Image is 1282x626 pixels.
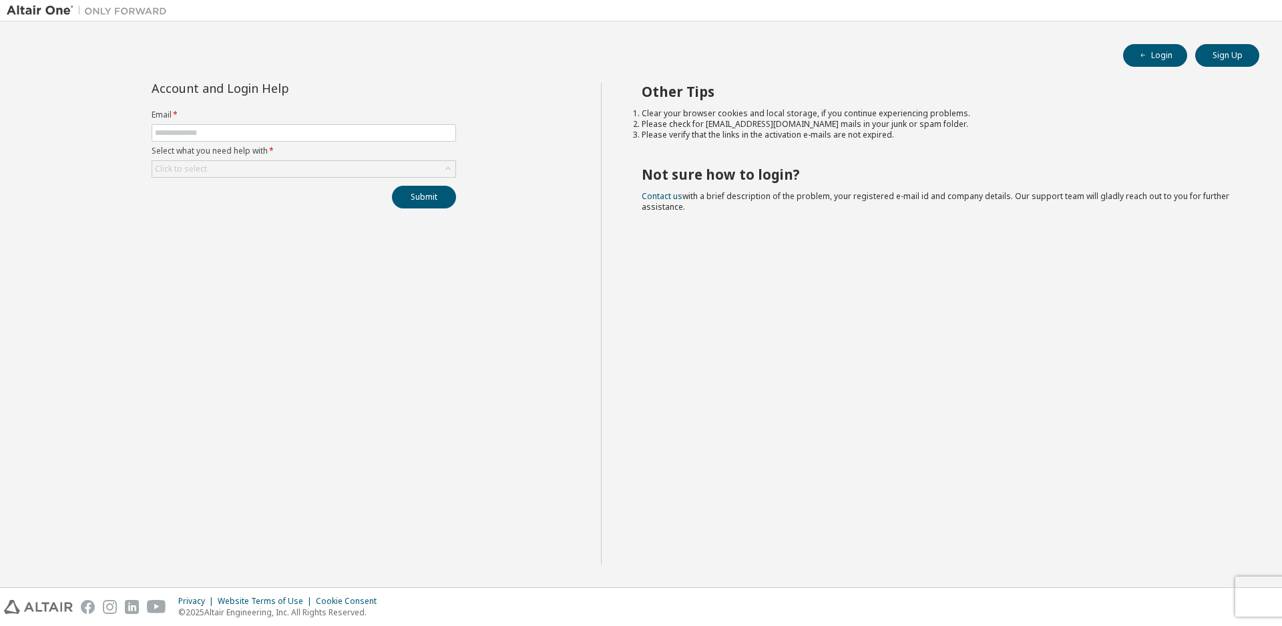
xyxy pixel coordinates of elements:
div: Click to select [152,161,455,177]
span: with a brief description of the problem, your registered e-mail id and company details. Our suppo... [642,190,1229,212]
div: Privacy [178,596,218,607]
h2: Other Tips [642,83,1236,100]
img: Altair One [7,4,174,17]
div: Click to select [155,164,207,174]
button: Submit [392,186,456,208]
img: instagram.svg [103,600,117,614]
div: Cookie Consent [316,596,385,607]
img: facebook.svg [81,600,95,614]
button: Sign Up [1195,44,1259,67]
li: Clear your browser cookies and local storage, if you continue experiencing problems. [642,108,1236,119]
img: altair_logo.svg [4,600,73,614]
img: youtube.svg [147,600,166,614]
label: Email [152,110,456,120]
a: Contact us [642,190,682,202]
div: Website Terms of Use [218,596,316,607]
div: Account and Login Help [152,83,395,94]
label: Select what you need help with [152,146,456,156]
li: Please verify that the links in the activation e-mails are not expired. [642,130,1236,140]
h2: Not sure how to login? [642,166,1236,183]
button: Login [1123,44,1187,67]
p: © 2025 Altair Engineering, Inc. All Rights Reserved. [178,607,385,618]
li: Please check for [EMAIL_ADDRESS][DOMAIN_NAME] mails in your junk or spam folder. [642,119,1236,130]
img: linkedin.svg [125,600,139,614]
